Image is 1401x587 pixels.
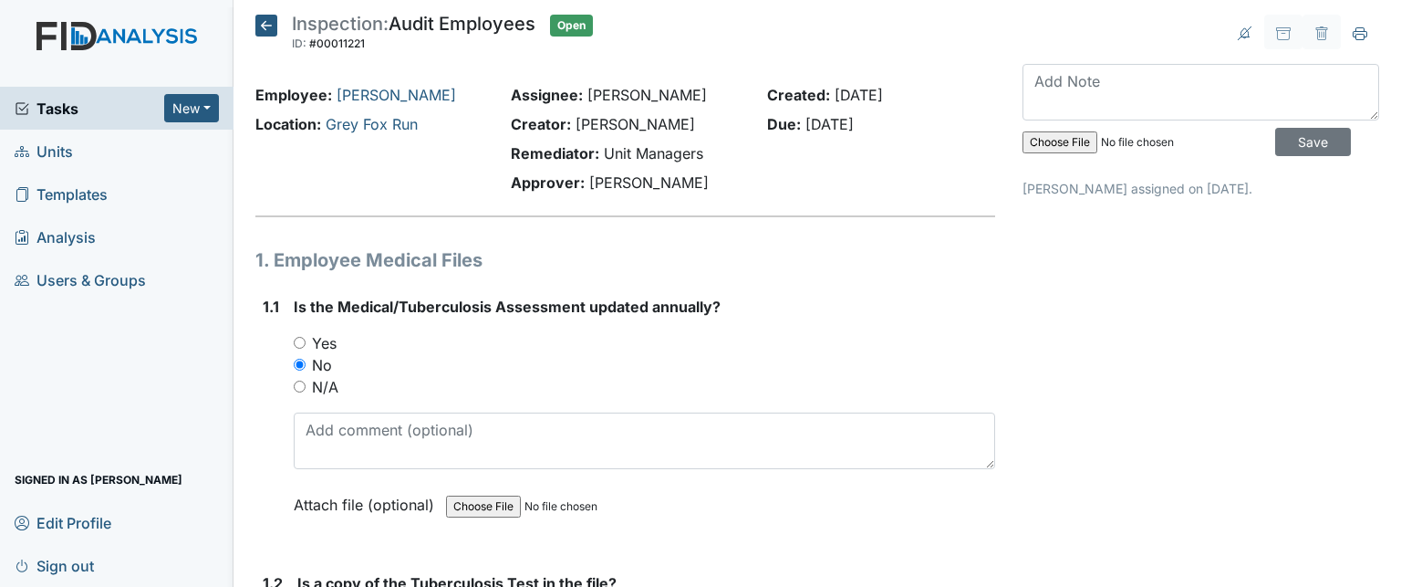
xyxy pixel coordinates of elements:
[255,246,995,274] h1: 1. Employee Medical Files
[550,15,593,37] span: Open
[511,115,571,133] strong: Creator:
[294,381,306,393] input: N/A
[15,137,73,165] span: Units
[292,37,306,50] span: ID:
[587,86,707,104] span: [PERSON_NAME]
[294,298,721,316] span: Is the Medical/Tuberculosis Assessment updated annually?
[15,98,164,120] a: Tasks
[805,115,854,133] span: [DATE]
[15,551,94,580] span: Sign out
[511,86,583,104] strong: Assignee:
[309,37,365,50] span: #00011221
[15,180,108,208] span: Templates
[15,223,96,251] span: Analysis
[294,359,306,371] input: No
[15,266,146,294] span: Users & Groups
[255,115,321,133] strong: Location:
[604,144,703,162] span: Unit Managers
[1022,179,1379,198] p: [PERSON_NAME] assigned on [DATE].
[589,173,709,192] span: [PERSON_NAME]
[294,337,306,349] input: Yes
[1275,128,1351,156] input: Save
[511,144,599,162] strong: Remediator:
[292,15,535,55] div: Audit Employees
[326,115,418,133] a: Grey Fox Run
[337,86,456,104] a: [PERSON_NAME]
[312,354,332,376] label: No
[15,508,111,537] span: Edit Profile
[263,296,279,318] label: 1.1
[164,94,219,122] button: New
[767,86,830,104] strong: Created:
[576,115,695,133] span: [PERSON_NAME]
[294,484,441,516] label: Attach file (optional)
[511,173,585,192] strong: Approver:
[292,13,389,35] span: Inspection:
[835,86,883,104] span: [DATE]
[255,86,332,104] strong: Employee:
[312,376,338,398] label: N/A
[767,115,801,133] strong: Due:
[15,466,182,494] span: Signed in as [PERSON_NAME]
[312,332,337,354] label: Yes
